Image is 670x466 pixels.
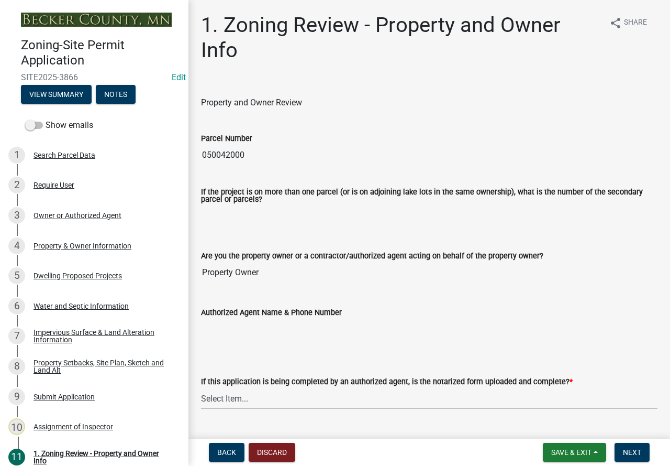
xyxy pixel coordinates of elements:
[609,17,622,29] i: share
[96,85,136,104] button: Notes
[21,91,92,99] wm-modal-confirm: Summary
[21,72,167,82] span: SITE2025-3866
[624,17,647,29] span: Share
[21,13,172,27] img: Becker County, Minnesota
[201,378,573,386] label: If this application is being completed by an authorized agent, is the notarized form uploaded and...
[201,96,657,109] div: Property and Owner Review
[8,237,25,254] div: 4
[33,302,129,310] div: Water and Septic Information
[25,119,93,132] label: Show emails
[33,423,113,430] div: Assignment of Inspector
[615,443,650,462] button: Next
[33,329,172,343] div: Impervious Surface & Land Alteration Information
[33,393,95,400] div: Submit Application
[33,242,131,250] div: Property & Owner Information
[201,253,543,260] label: Are you the property owner or a contractor/authorized agent acting on behalf of the property owner?
[8,207,25,224] div: 3
[8,449,25,465] div: 11
[623,448,641,457] span: Next
[33,212,121,219] div: Owner or Authorized Agent
[217,448,236,457] span: Back
[33,359,172,374] div: Property Setbacks, Site Plan, Sketch and Land Alt
[33,450,172,464] div: 1. Zoning Review - Property and Owner Info
[8,328,25,344] div: 7
[201,13,599,63] h1: 1. Zoning Review - Property and Owner Info
[8,147,25,164] div: 1
[8,177,25,193] div: 2
[33,151,95,159] div: Search Parcel Data
[601,13,655,33] button: shareShare
[201,309,342,317] label: Authorized Agent Name & Phone Number
[249,443,295,462] button: Discard
[33,181,74,189] div: Require User
[8,267,25,284] div: 5
[551,448,591,457] span: Save & Exit
[33,272,122,279] div: Dwelling Proposed Projects
[8,388,25,405] div: 9
[8,298,25,315] div: 6
[8,418,25,435] div: 10
[172,72,186,82] a: Edit
[172,72,186,82] wm-modal-confirm: Edit Application Number
[21,85,92,104] button: View Summary
[21,38,180,68] h4: Zoning-Site Permit Application
[8,358,25,375] div: 8
[543,443,606,462] button: Save & Exit
[201,189,657,204] label: If the project is on more than one parcel (or is on adjoining lake lots in the same ownership), w...
[201,135,252,143] label: Parcel Number
[209,443,244,462] button: Back
[96,91,136,99] wm-modal-confirm: Notes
